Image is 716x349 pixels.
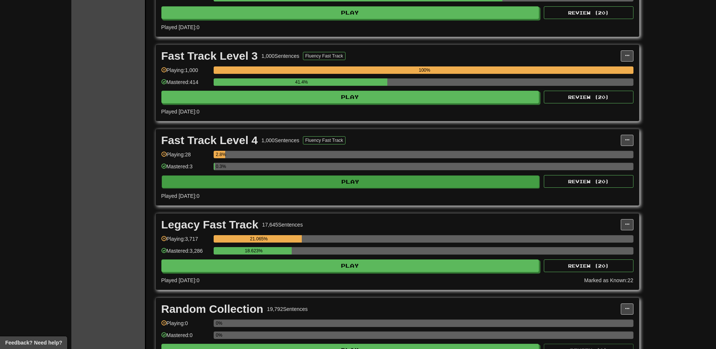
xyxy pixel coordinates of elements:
button: Play [161,91,539,103]
button: Fluency Fast Track [303,136,345,144]
button: Play [162,175,540,188]
div: 18.623% [216,247,292,255]
button: Review (20) [544,6,633,19]
div: Mastered: 3,286 [161,247,210,259]
div: Mastered: 0 [161,331,210,344]
div: 1,000 Sentences [261,137,299,144]
span: Played [DATE]: 0 [161,24,199,30]
span: Played [DATE]: 0 [161,277,199,283]
div: Random Collection [161,303,263,315]
div: Playing: 28 [161,151,210,163]
button: Review (20) [544,259,633,272]
div: 41.4% [216,78,387,86]
div: Fast Track Level 4 [161,135,258,146]
button: Review (20) [544,175,633,188]
button: Play [161,259,539,272]
div: 1,000 Sentences [261,52,299,60]
span: Played [DATE]: 0 [161,109,199,115]
div: 2.8% [216,151,225,158]
div: Mastered: 414 [161,78,210,91]
div: Playing: 1,000 [161,66,210,79]
div: Playing: 3,717 [161,235,210,247]
div: Legacy Fast Track [161,219,258,230]
div: 21.065% [216,235,302,243]
button: Fluency Fast Track [303,52,345,60]
div: 19,792 Sentences [267,305,308,313]
button: Play [161,6,539,19]
span: Open feedback widget [5,339,62,346]
span: Played [DATE]: 0 [161,193,199,199]
div: Mastered: 3 [161,163,210,175]
div: Playing: 0 [161,320,210,332]
button: Review (20) [544,91,633,103]
div: 17,645 Sentences [262,221,303,228]
div: Marked as Known: 22 [584,277,633,284]
div: 100% [216,66,633,74]
div: Fast Track Level 3 [161,50,258,62]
